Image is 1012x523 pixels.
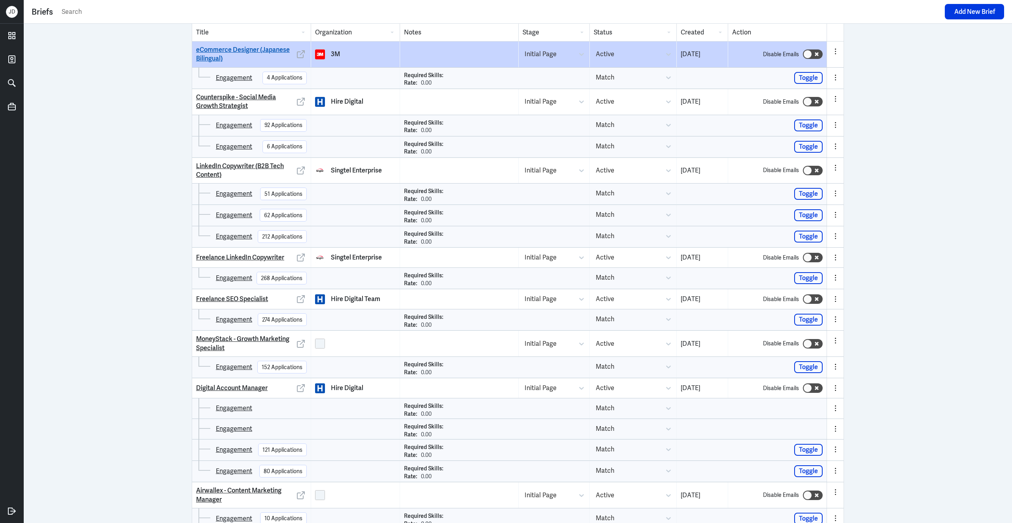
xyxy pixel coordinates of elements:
[404,217,417,225] p: Rate:
[676,24,728,41] div: Created
[404,72,443,80] p: Required Skills:
[763,491,799,499] label: Disable Emails
[763,384,799,392] label: Disable Emails
[421,280,432,288] p: 0.00
[264,211,302,220] div: 62 Applications
[794,231,823,243] button: Toggle
[794,188,823,200] button: Toggle
[262,446,302,454] div: 121 Applications
[331,97,363,106] p: Hire Digital
[216,189,252,199] a: Engagement
[404,230,443,238] p: Required Skills:
[196,295,268,303] a: Freelance SEO Specialist
[763,166,799,174] label: Disable Emails
[216,273,252,283] a: Engagement
[196,335,295,352] a: MoneyStack - Growth Marketing Specialist
[267,74,302,82] div: 4 Applications
[315,49,325,59] img: 3M
[196,93,295,111] a: Counterspike - Social Media Growth Strategist
[421,451,432,459] p: 0.00
[6,6,18,18] div: J D
[404,369,417,377] p: Rate:
[196,486,295,504] a: Airwallex - Content Marketing Manager
[681,49,724,59] p: [DATE]
[261,274,302,282] div: 268 Applications
[331,294,380,304] p: Hire Digital Team
[763,295,799,303] label: Disable Emails
[216,424,252,434] a: Engagement
[196,162,295,180] a: LinkedIn Copywriter (B2B Tech Content)
[404,79,417,87] p: Rate:
[794,141,823,153] button: Toggle
[315,165,325,175] img: Singtel Enterprise
[404,410,417,418] p: Rate:
[404,321,417,329] p: Rate:
[216,142,252,152] a: Engagement
[404,473,417,481] p: Rate:
[216,404,252,413] a: Engagement
[794,314,823,326] button: Toggle
[794,272,823,284] button: Toggle
[404,451,417,459] p: Rate:
[421,195,432,203] p: 0.00
[421,148,432,156] p: 0.00
[315,97,325,107] img: Hire Digital
[404,195,417,203] p: Rate:
[421,410,432,418] p: 0.00
[404,313,443,321] p: Required Skills:
[794,361,823,373] button: Toggle
[421,431,432,439] p: 0.00
[404,119,443,127] p: Required Skills:
[216,466,252,476] a: Engagement
[794,444,823,456] button: Toggle
[331,253,382,262] p: Singtel Enterprise
[315,294,325,304] img: Hire Digital Team
[262,233,302,241] div: 212 Applications
[404,272,443,280] p: Required Skills:
[794,209,823,221] button: Toggle
[216,315,252,324] a: Engagement
[421,127,432,135] p: 0.00
[404,423,443,431] p: Required Skills:
[681,253,724,262] p: [DATE]
[216,73,252,83] a: Engagement
[331,166,382,175] p: Singtel Enterprise
[264,514,302,523] div: 10 Applications
[404,238,417,246] p: Rate:
[421,238,432,246] p: 0.00
[264,190,302,198] div: 51 Applications
[404,431,417,439] p: Rate:
[763,339,799,348] label: Disable Emails
[315,383,325,393] img: Hire Digital
[32,6,53,18] div: Briefs
[331,49,340,59] p: 3M
[404,188,443,195] p: Required Skills:
[216,232,252,241] a: Engagement
[404,402,443,410] p: Required Skills:
[794,119,823,131] button: Toggle
[763,254,799,262] label: Disable Emails
[518,24,589,41] div: Stage
[311,24,400,41] div: Organization
[763,50,799,59] label: Disable Emails
[404,127,417,135] p: Rate:
[262,316,302,324] div: 274 Applications
[404,148,417,156] p: Rate:
[421,79,432,87] p: 0.00
[404,209,443,217] p: Required Skills:
[315,253,325,263] img: Singtel Enterprise
[589,24,676,41] div: Status
[216,445,252,455] a: Engagement
[681,294,724,304] p: [DATE]
[681,491,724,500] p: [DATE]
[196,384,268,392] a: Digital Account Manager
[404,465,443,473] p: Required Skills:
[216,362,252,372] a: Engagement
[264,121,302,129] div: 92 Applications
[262,363,302,371] div: 152 Applications
[216,210,252,220] a: Engagement
[681,97,724,106] p: [DATE]
[421,321,432,329] p: 0.00
[61,6,941,18] input: Search
[196,45,295,63] a: eCommerce Designer (Japanese Bilingual)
